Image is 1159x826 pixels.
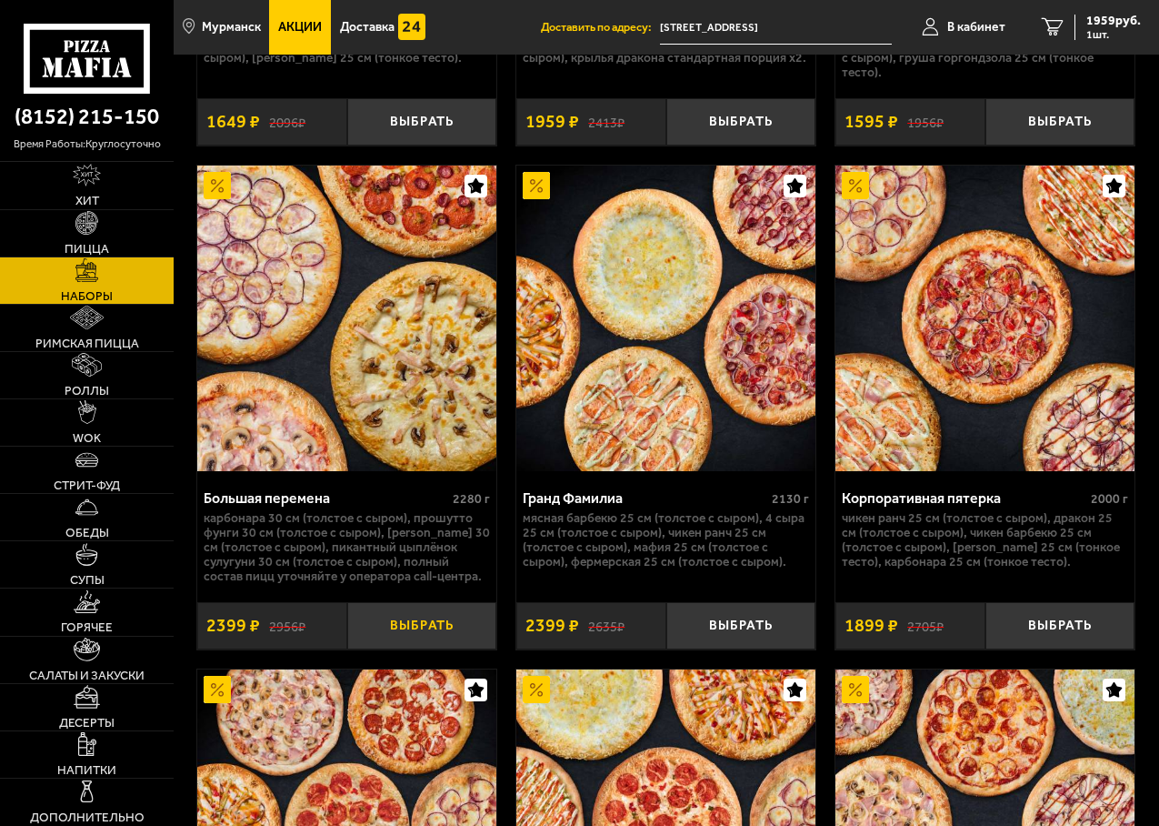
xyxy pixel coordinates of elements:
[666,602,816,650] button: Выбрать
[197,166,496,471] a: АкционныйБольшая перемена
[772,491,809,507] span: 2130 г
[197,166,496,471] img: Большая перемена
[1086,15,1141,27] span: 1959 руб.
[29,670,145,682] span: Салаты и закуски
[835,166,1134,471] a: АкционныйКорпоративная пятерка
[842,22,1128,80] p: Фермерская 25 см (тонкое тесто), Пепперони 25 см (толстое с сыром), Карбонара 25 см (толстое с сы...
[347,98,497,146] button: Выбрать
[523,172,550,199] img: Акционный
[516,166,815,471] a: АкционныйГранд Фамилиа
[842,172,869,199] img: Акционный
[541,22,660,34] span: Доставить по адресу:
[660,11,892,45] input: Ваш адрес доставки
[523,22,809,65] p: Пепперони 25 см (толстое с сыром), Фермерская 25 см (тонкое тесто), Дракон 25 см (толстое с сыром...
[525,113,579,131] span: 1959 ₽
[70,574,105,587] span: Супы
[202,21,261,34] span: Мурманск
[985,602,1135,650] button: Выбрать
[842,511,1128,569] p: Чикен Ранч 25 см (толстое с сыром), Дракон 25 см (толстое с сыром), Чикен Барбекю 25 см (толстое ...
[340,21,395,34] span: Доставка
[516,166,815,471] img: Гранд Фамилиа
[204,22,490,65] p: Пепперони 25 см (толстое с сыром), 4 сыра 25 см (тонкое тесто), Чикен Барбекю 25 см (толстое с сы...
[835,166,1134,471] img: Корпоративная пятерка
[61,290,113,303] span: Наборы
[844,617,898,635] span: 1899 ₽
[75,195,99,207] span: Хит
[523,511,809,569] p: Мясная Барбекю 25 см (толстое с сыром), 4 сыра 25 см (толстое с сыром), Чикен Ранч 25 см (толстое...
[842,489,1086,507] div: Корпоративная пятерка
[844,113,898,131] span: 1595 ₽
[269,114,305,130] s: 2096 ₽
[54,479,120,492] span: Стрит-фуд
[347,602,497,650] button: Выбрать
[278,21,322,34] span: Акции
[30,811,145,824] span: Дополнительно
[206,113,260,131] span: 1649 ₽
[588,114,624,130] s: 2413 ₽
[65,527,109,539] span: Обеды
[907,618,944,634] s: 2705 ₽
[35,337,139,350] span: Римская пицца
[204,172,231,199] img: Акционный
[204,511,490,584] p: Карбонара 30 см (толстое с сыром), Прошутто Фунги 30 см (толстое с сыром), [PERSON_NAME] 30 см (т...
[57,764,116,777] span: Напитки
[61,621,113,634] span: Горячее
[666,98,816,146] button: Выбрать
[907,114,944,130] s: 1956 ₽
[523,489,767,507] div: Гранд Фамилиа
[65,243,109,256] span: Пицца
[204,489,448,507] div: Большая перемена
[588,618,624,634] s: 2635 ₽
[985,98,1135,146] button: Выбрать
[947,21,1005,34] span: В кабинет
[1086,29,1141,40] span: 1 шт.
[398,14,425,41] img: 15daf4d41897b9f0e9f617042186c801.svg
[204,676,231,703] img: Акционный
[1091,491,1128,507] span: 2000 г
[525,617,579,635] span: 2399 ₽
[59,717,115,730] span: Десерты
[842,676,869,703] img: Акционный
[453,491,490,507] span: 2280 г
[660,11,892,45] span: улица Челюскинцев, 17/24
[269,618,305,634] s: 2956 ₽
[65,385,109,398] span: Роллы
[206,617,260,635] span: 2399 ₽
[523,676,550,703] img: Акционный
[73,432,101,445] span: WOK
